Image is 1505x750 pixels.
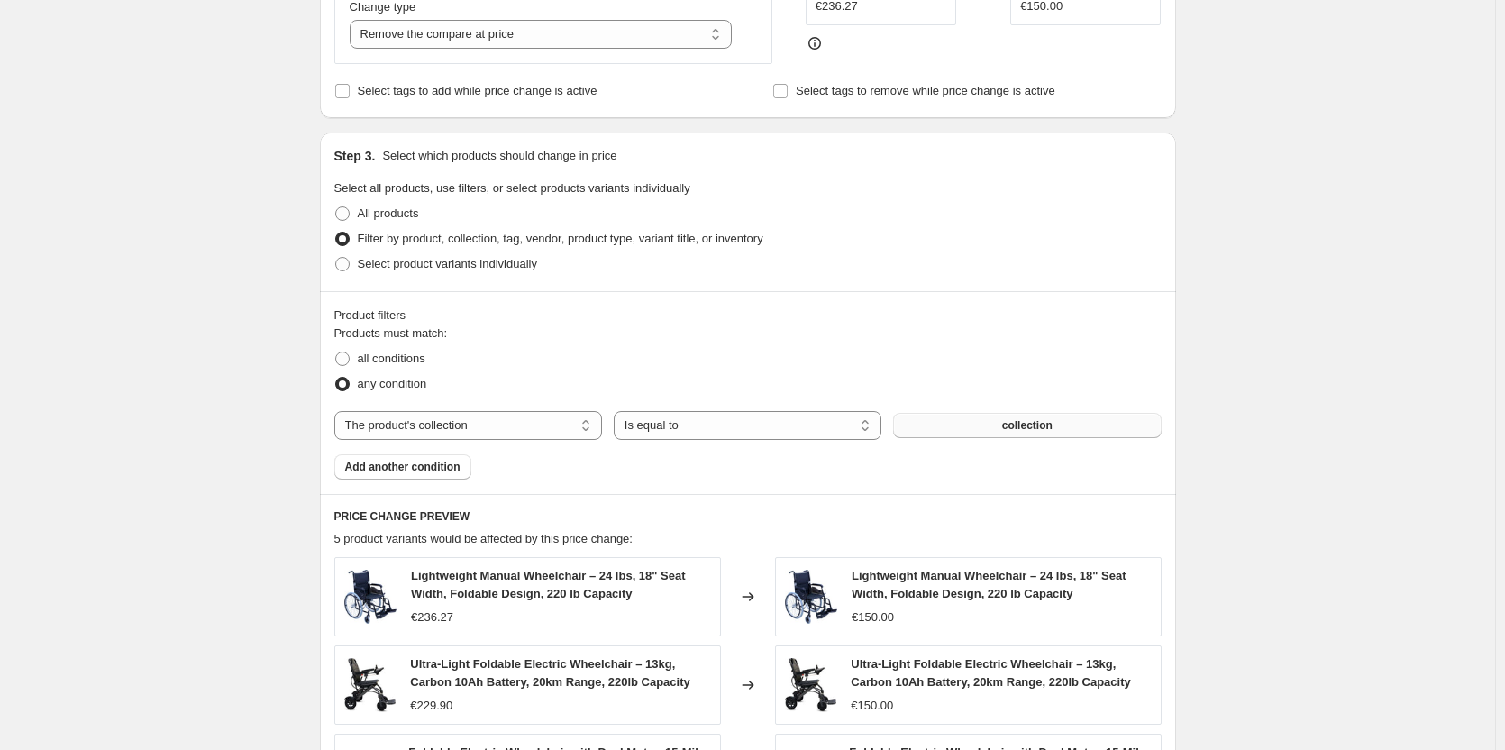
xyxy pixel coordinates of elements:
[852,569,1126,600] span: Lightweight Manual Wheelchair – 24 lbs, 18" Seat Width, Foldable Design, 220 lb Capacity
[334,306,1162,325] div: Product filters
[358,206,419,220] span: All products
[344,658,397,712] img: 71_K3jnG6zL._AC_SL1500_80x.jpg
[851,697,893,715] div: €150.00
[334,532,633,545] span: 5 product variants would be affected by this price change:
[334,181,690,195] span: Select all products, use filters, or select products variants individually
[410,697,452,715] div: €229.90
[358,377,427,390] span: any condition
[358,232,763,245] span: Filter by product, collection, tag, vendor, product type, variant title, or inventory
[358,257,537,270] span: Select product variants individually
[410,657,689,689] span: Ultra-Light Foldable Electric Wheelchair – 13kg, Carbon 10Ah Battery, 20km Range, 220lb Capacity
[358,84,597,97] span: Select tags to add while price change is active
[852,608,894,627] div: €150.00
[345,460,461,474] span: Add another condition
[382,147,616,165] p: Select which products should change in price
[851,657,1130,689] span: Ultra-Light Foldable Electric Wheelchair – 13kg, Carbon 10Ah Battery, 20km Range, 220lb Capacity
[785,658,837,712] img: 71_K3jnG6zL._AC_SL1500_80x.jpg
[344,570,397,624] img: 71macoYFCYL._AC_SL1500_80x.jpg
[334,326,448,340] span: Products must match:
[334,509,1162,524] h6: PRICE CHANGE PREVIEW
[411,608,453,627] div: €236.27
[785,570,838,624] img: 71macoYFCYL._AC_SL1500_80x.jpg
[334,454,471,480] button: Add another condition
[411,569,686,600] span: Lightweight Manual Wheelchair – 24 lbs, 18" Seat Width, Foldable Design, 220 lb Capacity
[1002,418,1053,433] span: collection
[893,413,1161,438] button: collection
[358,352,425,365] span: all conditions
[334,147,376,165] h2: Step 3.
[796,84,1055,97] span: Select tags to remove while price change is active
